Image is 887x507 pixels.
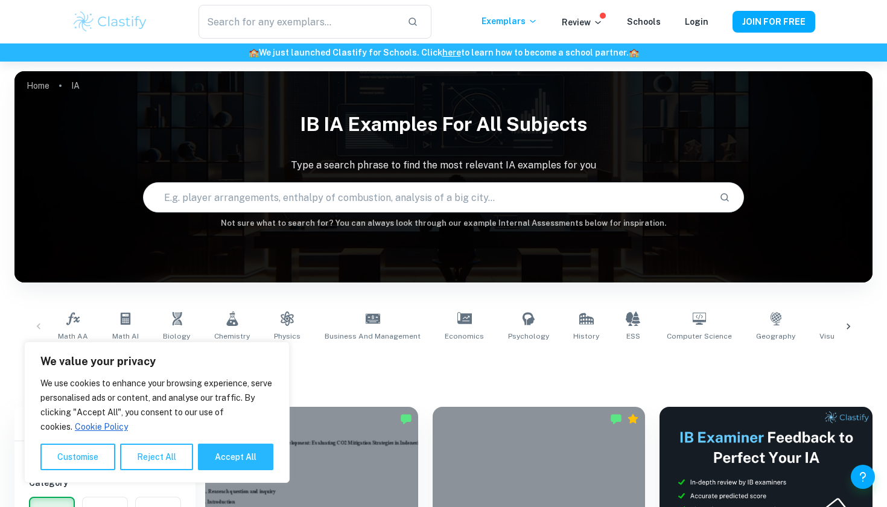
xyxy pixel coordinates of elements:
[29,476,181,489] h6: Category
[14,407,196,441] h6: Filter exemplars
[14,158,873,173] p: Type a search phrase to find the most relevant IA examples for you
[400,413,412,425] img: Marked
[442,48,461,57] a: here
[627,413,639,425] div: Premium
[733,11,815,33] button: JOIN FOR FREE
[685,17,708,27] a: Login
[72,10,148,34] img: Clastify logo
[851,465,875,489] button: Help and Feedback
[508,331,549,342] span: Psychology
[274,331,300,342] span: Physics
[482,14,538,28] p: Exemplars
[627,17,661,27] a: Schools
[626,331,640,342] span: ESS
[629,48,639,57] span: 🏫
[249,48,259,57] span: 🏫
[120,444,193,470] button: Reject All
[40,444,115,470] button: Customise
[58,331,88,342] span: Math AA
[714,187,735,208] button: Search
[562,16,603,29] p: Review
[112,331,139,342] span: Math AI
[573,331,599,342] span: History
[445,331,484,342] span: Economics
[40,354,273,369] p: We value your privacy
[756,331,795,342] span: Geography
[610,413,622,425] img: Marked
[325,331,421,342] span: Business and Management
[40,376,273,434] p: We use cookies to enhance your browsing experience, serve personalised ads or content, and analys...
[57,356,830,378] h1: All IA Examples
[199,5,398,39] input: Search for any exemplars...
[74,421,129,432] a: Cookie Policy
[667,331,732,342] span: Computer Science
[14,105,873,144] h1: IB IA examples for all subjects
[198,444,273,470] button: Accept All
[71,79,80,92] p: IA
[2,46,885,59] h6: We just launched Clastify for Schools. Click to learn how to become a school partner.
[144,180,709,214] input: E.g. player arrangements, enthalpy of combustion, analysis of a big city...
[24,342,290,483] div: We value your privacy
[14,217,873,229] h6: Not sure what to search for? You can always look through our example Internal Assessments below f...
[27,77,49,94] a: Home
[214,331,250,342] span: Chemistry
[163,331,190,342] span: Biology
